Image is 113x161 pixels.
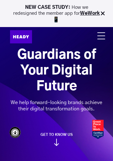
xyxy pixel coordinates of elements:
[53,16,59,23] img: app emoji
[25,5,72,10] strong: NEW CASE STUDY:
[92,120,104,139] img: Heady_2023_Certification_Badge
[13,4,100,23] p: How we redesigned the member app for
[80,11,100,16] a: WeWork
[10,132,103,146] a: GET TO KNOW US
[54,139,59,146] img: arrow_down
[10,47,103,94] h1: Guardians of Your Digital Future
[100,10,106,17] img: Close Bar
[10,30,32,43] img: Heady_Logo_Web-01 (1)
[10,99,103,112] div: We help forward-looking brands achieve their digital transformation goals.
